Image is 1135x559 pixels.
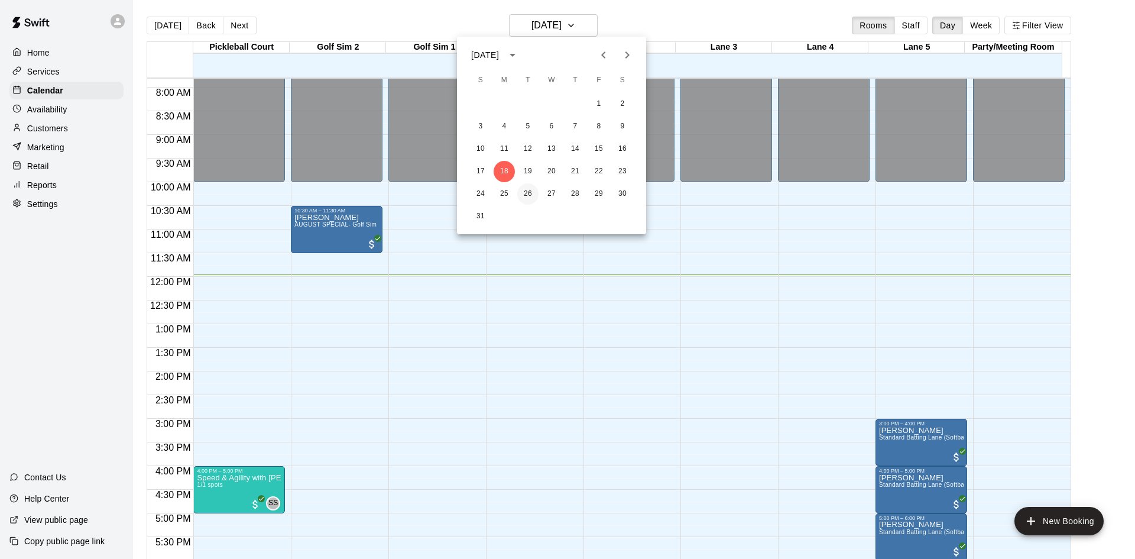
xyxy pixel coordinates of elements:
button: 9 [612,116,633,137]
span: Tuesday [517,69,539,92]
button: 6 [541,116,562,137]
span: Sunday [470,69,491,92]
button: 21 [565,161,586,182]
button: 8 [588,116,609,137]
span: Friday [588,69,609,92]
button: 17 [470,161,491,182]
button: Previous month [592,43,615,67]
div: [DATE] [471,49,499,62]
button: 14 [565,138,586,160]
button: 5 [517,116,539,137]
button: 1 [588,93,609,115]
span: Monday [494,69,515,92]
button: 25 [494,183,515,205]
button: 18 [494,161,515,182]
button: 30 [612,183,633,205]
button: 26 [517,183,539,205]
button: 27 [541,183,562,205]
span: Saturday [612,69,633,92]
button: 31 [470,206,491,227]
button: 4 [494,116,515,137]
button: 19 [517,161,539,182]
button: 2 [612,93,633,115]
button: 28 [565,183,586,205]
button: 15 [588,138,609,160]
button: 20 [541,161,562,182]
button: 3 [470,116,491,137]
button: Next month [615,43,639,67]
span: Wednesday [541,69,562,92]
button: 10 [470,138,491,160]
button: calendar view is open, switch to year view [502,45,523,65]
button: 12 [517,138,539,160]
button: 13 [541,138,562,160]
span: Thursday [565,69,586,92]
button: 22 [588,161,609,182]
button: 24 [470,183,491,205]
button: 16 [612,138,633,160]
button: 29 [588,183,609,205]
button: 11 [494,138,515,160]
button: 7 [565,116,586,137]
button: 23 [612,161,633,182]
